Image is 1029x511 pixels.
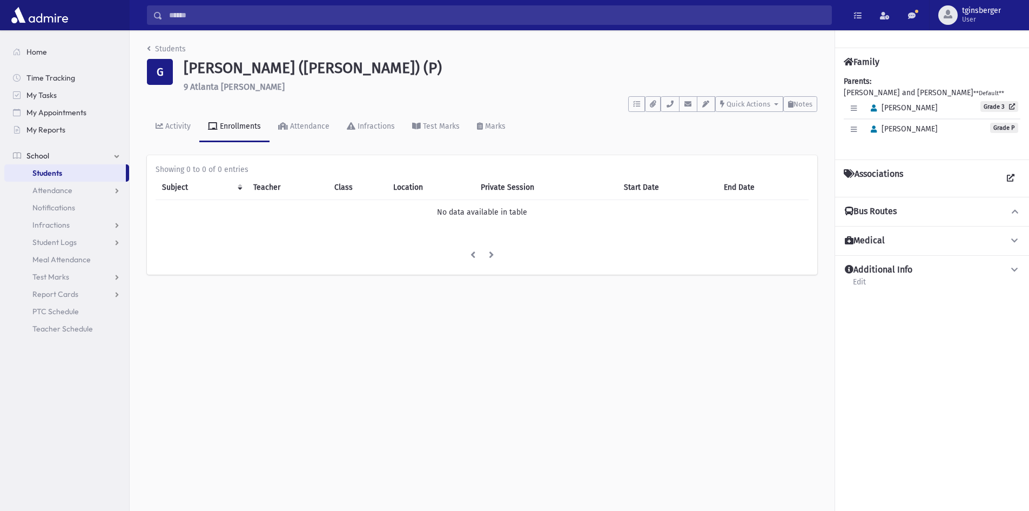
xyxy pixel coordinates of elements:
a: School [4,147,129,164]
th: Private Session [474,175,617,200]
div: Marks [483,122,506,131]
div: Enrollments [218,122,261,131]
img: AdmirePro [9,4,71,26]
a: Students [147,44,186,54]
h4: Bus Routes [845,206,897,217]
th: End Date [717,175,809,200]
a: Test Marks [403,112,468,142]
span: Report Cards [32,289,78,299]
div: Showing 0 to 0 of 0 entries [156,164,809,175]
th: Subject [156,175,247,200]
input: Search [163,5,831,25]
button: Bus Routes [844,206,1020,217]
span: tginsberger [962,6,1001,15]
a: My Reports [4,121,129,138]
span: Time Tracking [26,73,75,83]
span: Test Marks [32,272,69,282]
span: PTC Schedule [32,307,79,316]
span: Student Logs [32,237,77,247]
span: My Appointments [26,108,86,117]
a: Edit [852,276,866,295]
nav: breadcrumb [147,43,186,59]
button: Medical [844,235,1020,247]
span: User [962,15,1001,24]
h6: 9 Atlanta [PERSON_NAME] [184,82,817,92]
button: Additional Info [844,264,1020,276]
a: My Tasks [4,87,129,104]
a: Teacher Schedule [4,320,129,337]
b: Parents: [844,77,871,86]
h4: Additional Info [845,264,912,276]
td: No data available in table [156,200,809,224]
h1: [PERSON_NAME] ([PERSON_NAME]) (P) [184,59,817,77]
div: Attendance [288,122,329,131]
button: Notes [783,96,817,112]
div: [PERSON_NAME] and [PERSON_NAME] [844,76,1020,151]
a: PTC Schedule [4,303,129,320]
span: Home [26,47,47,57]
div: Infractions [355,122,395,131]
div: Test Marks [421,122,460,131]
div: G [147,59,173,85]
span: School [26,151,49,161]
span: Notes [793,100,812,108]
a: Infractions [338,112,403,142]
span: Grade P [990,123,1018,133]
th: Class [328,175,386,200]
span: Students [32,168,62,178]
a: Grade 3 [980,101,1018,112]
a: Home [4,43,129,61]
span: [PERSON_NAME] [866,103,938,112]
th: Teacher [247,175,328,200]
a: Student Logs [4,234,129,251]
a: Students [4,164,126,182]
div: Activity [163,122,191,131]
span: Meal Attendance [32,255,91,264]
span: Infractions [32,220,70,230]
a: My Appointments [4,104,129,121]
a: Notifications [4,199,129,216]
a: Activity [147,112,199,142]
span: My Tasks [26,90,57,100]
h4: Family [844,57,879,67]
a: Attendance [4,182,129,199]
a: Enrollments [199,112,270,142]
th: Start Date [617,175,717,200]
a: Marks [468,112,514,142]
span: Notifications [32,203,75,213]
a: Time Tracking [4,69,129,87]
a: Infractions [4,216,129,234]
th: Location [387,175,475,200]
a: Report Cards [4,286,129,303]
button: Quick Actions [715,96,783,112]
a: Meal Attendance [4,251,129,268]
span: Attendance [32,185,72,195]
span: My Reports [26,125,65,135]
a: Test Marks [4,268,129,286]
a: View all Associations [1001,169,1020,188]
h4: Associations [844,169,903,188]
h4: Medical [845,235,885,247]
span: [PERSON_NAME] [866,124,938,134]
span: Teacher Schedule [32,324,93,334]
span: Quick Actions [727,100,770,108]
a: Attendance [270,112,338,142]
